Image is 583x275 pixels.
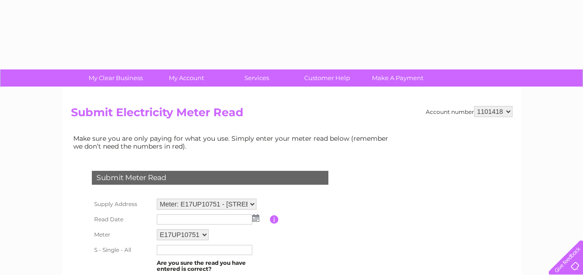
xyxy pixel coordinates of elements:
[77,69,154,87] a: My Clear Business
[71,106,513,124] h2: Submit Electricity Meter Read
[92,171,328,185] div: Submit Meter Read
[90,212,154,227] th: Read Date
[90,243,154,257] th: S - Single - All
[90,227,154,243] th: Meter
[270,215,279,224] input: Information
[90,196,154,212] th: Supply Address
[71,132,396,152] td: Make sure you are only paying for what you use. Simply enter your meter read below (remember we d...
[148,69,224,87] a: My Account
[154,257,270,275] td: Are you sure the read you have entered is correct?
[218,69,295,87] a: Services
[426,106,513,117] div: Account number
[252,214,259,222] img: ...
[359,69,436,87] a: Make A Payment
[289,69,365,87] a: Customer Help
